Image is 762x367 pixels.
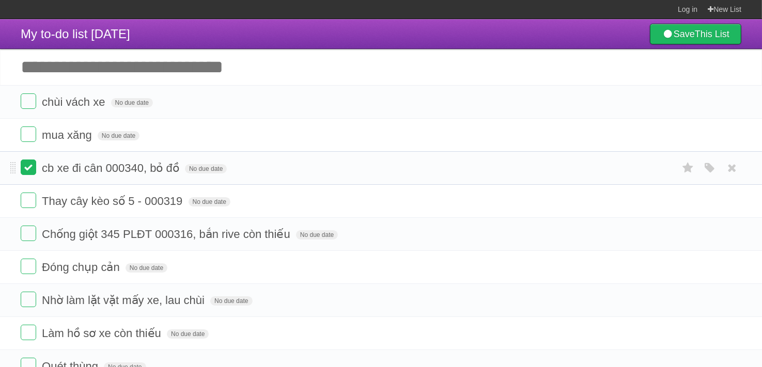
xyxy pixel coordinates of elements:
[695,29,729,39] b: This List
[21,159,36,175] label: Done
[98,131,139,140] span: No due date
[21,226,36,241] label: Done
[42,294,207,307] span: Nhờ làm lặt vặt mấy xe, lau chùi
[42,162,182,174] span: cb xe đi cân 000340, bỏ đồ
[650,24,741,44] a: SaveThis List
[42,228,293,241] span: Chống giột 345 PLĐT 000316, bắn rive còn thiếu
[296,230,338,240] span: No due date
[210,296,252,306] span: No due date
[21,193,36,208] label: Done
[42,327,164,340] span: Làm hồ sơ xe còn thiếu
[42,261,122,274] span: Đóng chụp cản
[42,129,95,141] span: mua xăng
[189,197,230,206] span: No due date
[111,98,153,107] span: No due date
[21,126,36,142] label: Done
[21,325,36,340] label: Done
[185,164,227,173] span: No due date
[21,93,36,109] label: Done
[21,27,130,41] span: My to-do list [DATE]
[126,263,167,273] span: No due date
[21,259,36,274] label: Done
[167,329,209,339] span: No due date
[42,95,107,108] span: chùi vách xe
[678,159,698,177] label: Star task
[42,195,185,208] span: Thay cây kèo số 5 - 000319
[21,292,36,307] label: Done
